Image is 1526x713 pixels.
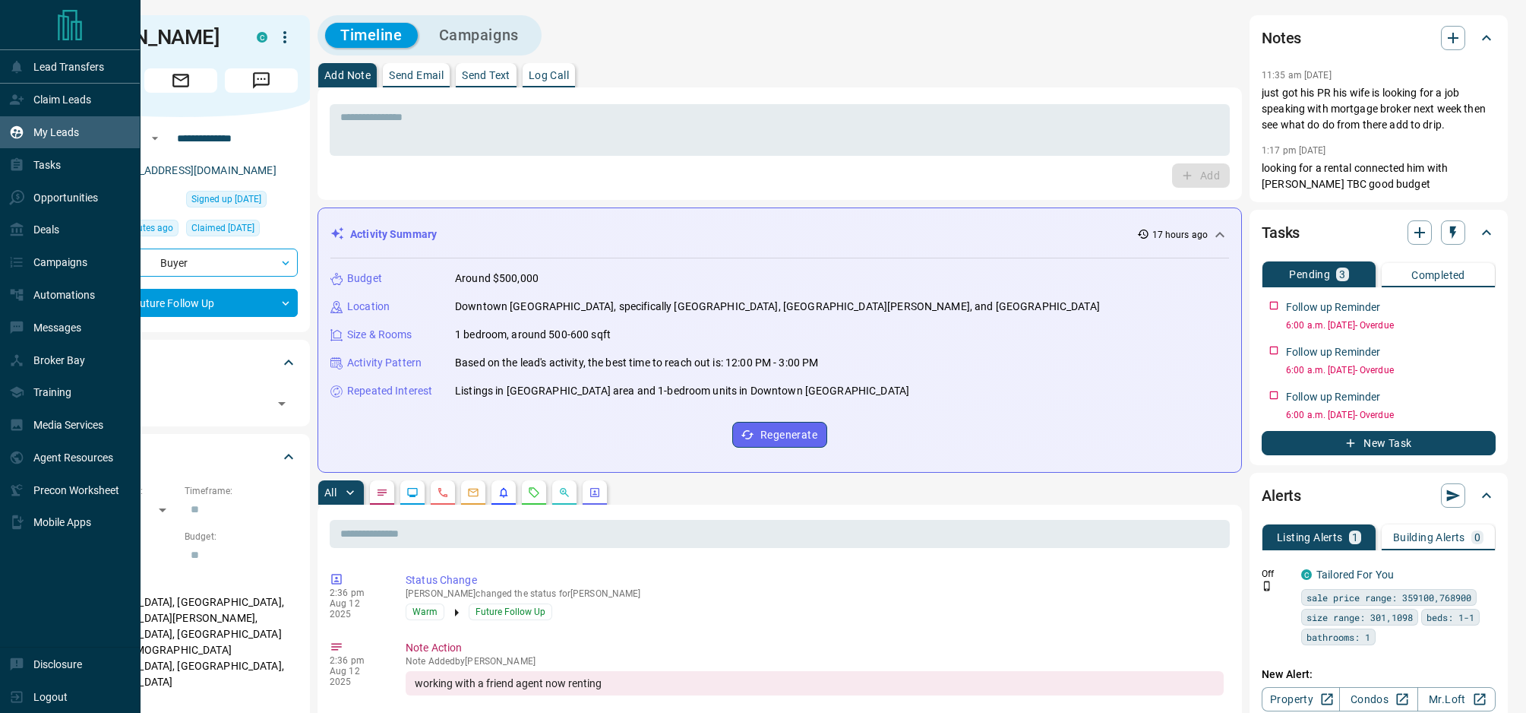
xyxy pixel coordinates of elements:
p: looking for a rental connected him with [PERSON_NAME] TBC good budget [1262,160,1496,192]
p: Note Added by [PERSON_NAME] [406,656,1224,667]
p: Off [1262,567,1292,581]
p: [PERSON_NAME] changed the status for [PERSON_NAME] [406,588,1224,599]
textarea: To enrich screen reader interactions, please activate Accessibility in Grammarly extension settings [340,111,1219,150]
span: Signed up [DATE] [191,192,261,207]
p: Add Note [324,70,371,81]
div: working with a friend agent now renting [406,671,1224,696]
p: Send Email [389,70,444,81]
h2: Alerts [1262,483,1301,508]
p: New Alert: [1262,667,1496,683]
div: Mon Feb 14 2022 [186,191,298,212]
p: Around $500,000 [455,271,539,287]
p: Areas Searched: [64,576,298,590]
p: Building Alerts [1393,532,1465,543]
svg: Notes [376,486,388,499]
p: 2:36 pm [330,588,383,598]
p: 0 [1474,532,1480,543]
span: Future Follow Up [475,604,545,620]
h2: Tasks [1262,220,1300,245]
p: Downtown [GEOGRAPHIC_DATA], specifically [GEOGRAPHIC_DATA], [GEOGRAPHIC_DATA][PERSON_NAME], and [... [455,299,1100,315]
div: Tasks [1262,214,1496,251]
p: 1:17 pm [DATE] [1262,145,1326,156]
p: 2:36 pm [330,655,383,666]
button: Campaigns [424,23,534,48]
p: Size & Rooms [347,327,412,343]
svg: Agent Actions [589,486,601,499]
span: Warm [412,604,438,620]
p: Status Change [406,572,1224,588]
p: Budget: [185,530,298,543]
p: Follow up Reminder [1286,299,1380,315]
p: Pending [1289,269,1330,280]
svg: Listing Alerts [498,486,510,499]
svg: Push Notification Only [1262,581,1272,591]
span: beds: 1-1 [1426,610,1474,625]
a: Tailored For You [1316,569,1394,581]
p: Aug 12 2025 [330,598,383,620]
p: Follow up Reminder [1286,344,1380,360]
div: Tags [64,344,298,381]
div: Buyer [64,249,298,277]
div: Criteria [64,439,298,475]
svg: Calls [437,486,449,499]
p: 6:00 a.m. [DATE] - Overdue [1286,363,1496,377]
div: Future Follow Up [64,289,298,317]
p: 3 [1339,269,1345,280]
p: just got his PR his wife is looking for a job speaking with mortgage broker next week then see wh... [1262,85,1496,133]
a: Condos [1339,687,1417,711]
p: Location [347,299,390,315]
p: Completed [1411,270,1465,280]
svg: Opportunities [558,486,570,499]
p: All [324,487,336,498]
h2: Notes [1262,26,1301,50]
p: Follow up Reminder [1286,389,1380,405]
button: Regenerate [732,422,827,448]
p: 6:00 a.m. [DATE] - Overdue [1286,408,1496,422]
button: New Task [1262,431,1496,455]
button: Open [146,129,164,147]
button: Open [271,393,292,414]
span: Message [225,68,298,93]
p: Based on the lead's activity, the best time to reach out is: 12:00 PM - 3:00 PM [455,355,818,371]
p: 1 bedroom, around 500-600 sqft [455,327,611,343]
div: Notes [1262,20,1496,56]
div: Activity Summary17 hours ago [330,220,1229,249]
a: [EMAIL_ADDRESS][DOMAIN_NAME] [105,164,276,176]
p: Aug 12 2025 [330,666,383,687]
p: Activity Pattern [347,355,422,371]
p: [GEOGRAPHIC_DATA], [GEOGRAPHIC_DATA], [GEOGRAPHIC_DATA][PERSON_NAME], [GEOGRAPHIC_DATA], [GEOGRAP... [64,590,298,695]
span: Claimed [DATE] [191,220,254,236]
svg: Requests [528,486,540,499]
span: bathrooms: 1 [1306,629,1370,645]
p: 11:35 am [DATE] [1262,70,1332,81]
span: sale price range: 359100,768900 [1306,590,1471,605]
svg: Emails [467,486,479,499]
p: Note Action [406,640,1224,656]
div: Mon Feb 14 2022 [186,220,298,241]
p: 17 hours ago [1152,228,1208,242]
p: 1 [1352,532,1358,543]
a: Property [1262,687,1340,711]
span: size range: 301,1098 [1306,610,1413,625]
p: Repeated Interest [347,383,432,399]
p: Timeframe: [185,484,298,498]
p: Listings in [GEOGRAPHIC_DATA] area and 1-bedroom units in Downtown [GEOGRAPHIC_DATA] [455,383,909,399]
p: 6:00 a.m. [DATE] - Overdue [1286,318,1496,332]
p: Log Call [529,70,569,81]
p: Budget [347,271,382,287]
div: condos.ca [1301,569,1312,580]
div: condos.ca [257,32,267,43]
a: Mr.Loft [1417,687,1496,711]
div: Alerts [1262,477,1496,514]
h1: [PERSON_NAME] [64,25,234,49]
span: Email [144,68,217,93]
button: Timeline [325,23,418,48]
p: Activity Summary [350,227,437,242]
p: Send Text [462,70,510,81]
svg: Lead Browsing Activity [406,486,419,499]
p: Listing Alerts [1277,532,1343,543]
